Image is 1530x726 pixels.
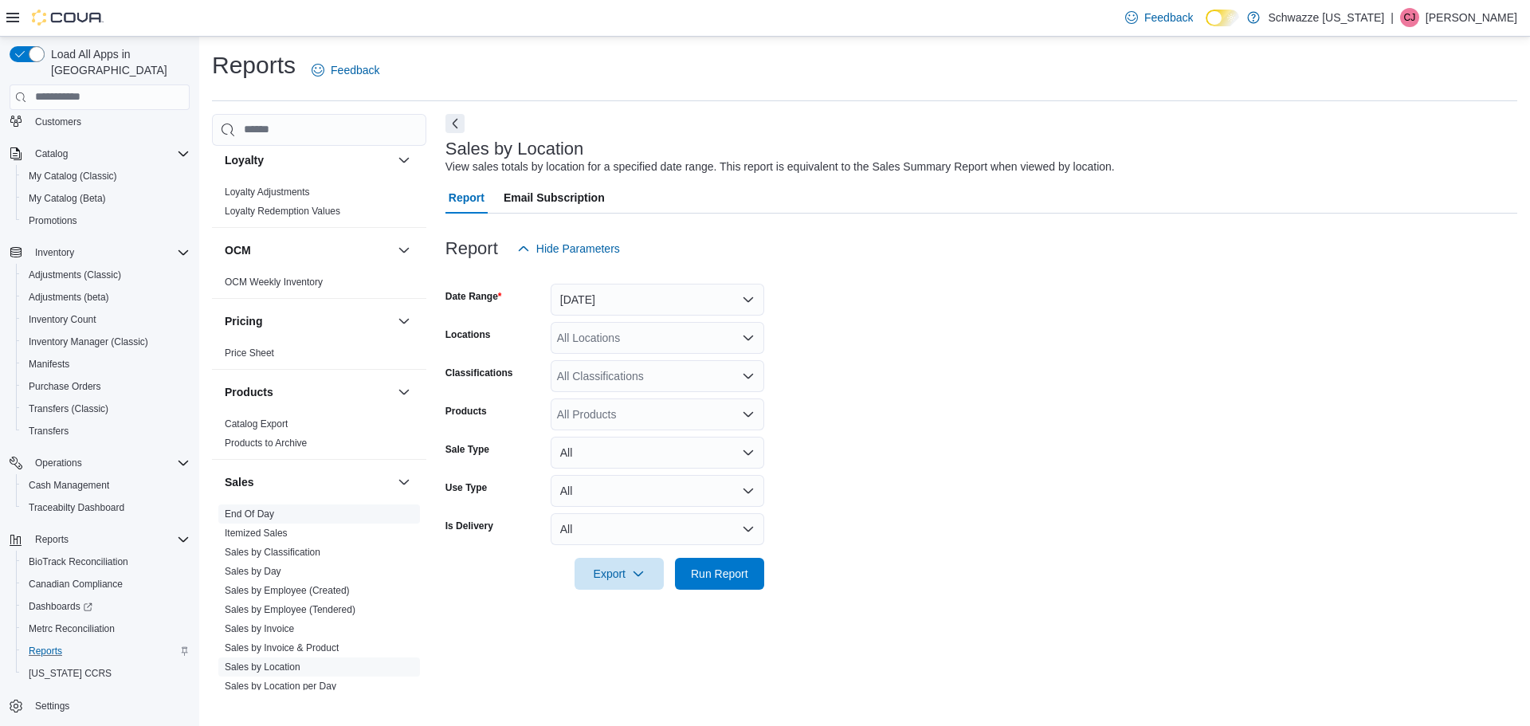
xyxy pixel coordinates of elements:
span: Catalog [29,144,190,163]
span: [US_STATE] CCRS [29,667,112,680]
span: Cash Management [22,476,190,495]
button: Reports [3,528,196,551]
span: Dashboards [22,597,190,616]
span: Sales by Location per Day [225,680,336,693]
a: Adjustments (Classic) [22,265,127,285]
a: [US_STATE] CCRS [22,664,118,683]
h3: Pricing [225,313,262,329]
a: Manifests [22,355,76,374]
span: Sales by Location [225,661,300,673]
span: Metrc Reconciliation [22,619,190,638]
span: Export [584,558,654,590]
button: My Catalog (Beta) [16,187,196,210]
span: Inventory Manager (Classic) [22,332,190,351]
button: Operations [3,452,196,474]
a: Sales by Classification [225,547,320,558]
div: OCM [212,273,426,298]
a: Transfers (Classic) [22,399,115,418]
button: OCM [225,242,391,258]
button: Transfers [16,420,196,442]
span: Report [449,182,484,214]
span: Itemized Sales [225,527,288,540]
button: Transfers (Classic) [16,398,196,420]
span: Sales by Employee (Created) [225,584,350,597]
span: Inventory Manager (Classic) [29,336,148,348]
button: Loyalty [225,152,391,168]
span: Operations [29,453,190,473]
button: Manifests [16,353,196,375]
span: OCM Weekly Inventory [225,276,323,288]
a: OCM Weekly Inventory [225,277,323,288]
span: Adjustments (beta) [29,291,109,304]
span: Dashboards [29,600,92,613]
span: Adjustments (beta) [22,288,190,307]
span: Metrc Reconciliation [29,622,115,635]
span: Catalog [35,147,68,160]
button: Purchase Orders [16,375,196,398]
a: Metrc Reconciliation [22,619,121,638]
h3: Loyalty [225,152,264,168]
button: Metrc Reconciliation [16,618,196,640]
span: Inventory [29,243,190,262]
span: Canadian Compliance [29,578,123,591]
button: Adjustments (beta) [16,286,196,308]
a: Cash Management [22,476,116,495]
a: BioTrack Reconciliation [22,552,135,571]
button: Operations [29,453,88,473]
label: Classifications [445,367,513,379]
span: Transfers (Classic) [29,402,108,415]
button: [DATE] [551,284,764,316]
p: | [1391,8,1394,27]
span: Loyalty Adjustments [225,186,310,198]
span: Run Report [691,566,748,582]
span: Sales by Invoice & Product [225,642,339,654]
input: Dark Mode [1206,10,1239,26]
label: Is Delivery [445,520,493,532]
span: Purchase Orders [29,380,101,393]
button: Pricing [225,313,391,329]
label: Locations [445,328,491,341]
span: CJ [1404,8,1416,27]
button: Adjustments (Classic) [16,264,196,286]
button: Canadian Compliance [16,573,196,595]
p: Schwazze [US_STATE] [1268,8,1384,27]
h1: Reports [212,49,296,81]
button: Inventory [3,241,196,264]
h3: OCM [225,242,251,258]
a: Canadian Compliance [22,575,129,594]
button: Sales [394,473,414,492]
a: Transfers [22,422,75,441]
span: Reports [29,530,190,549]
span: Feedback [1144,10,1193,26]
span: Hide Parameters [536,241,620,257]
span: Traceabilty Dashboard [22,498,190,517]
button: Reports [16,640,196,662]
span: Promotions [22,211,190,230]
a: Catalog Export [225,418,288,430]
span: Sales by Invoice [225,622,294,635]
button: Export [575,558,664,590]
span: Inventory Count [29,313,96,326]
span: Transfers [29,425,69,438]
span: My Catalog (Beta) [22,189,190,208]
a: Inventory Count [22,310,103,329]
a: Itemized Sales [225,528,288,539]
a: Sales by Employee (Tendered) [225,604,355,615]
span: My Catalog (Beta) [29,192,106,205]
button: All [551,475,764,507]
div: Pricing [212,343,426,369]
label: Products [445,405,487,418]
button: Catalog [29,144,74,163]
a: Price Sheet [225,347,274,359]
a: Settings [29,697,76,716]
a: Sales by Day [225,566,281,577]
button: [US_STATE] CCRS [16,662,196,685]
span: Inventory [35,246,74,259]
span: Traceabilty Dashboard [29,501,124,514]
span: Adjustments (Classic) [22,265,190,285]
button: Catalog [3,143,196,165]
a: My Catalog (Classic) [22,167,124,186]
